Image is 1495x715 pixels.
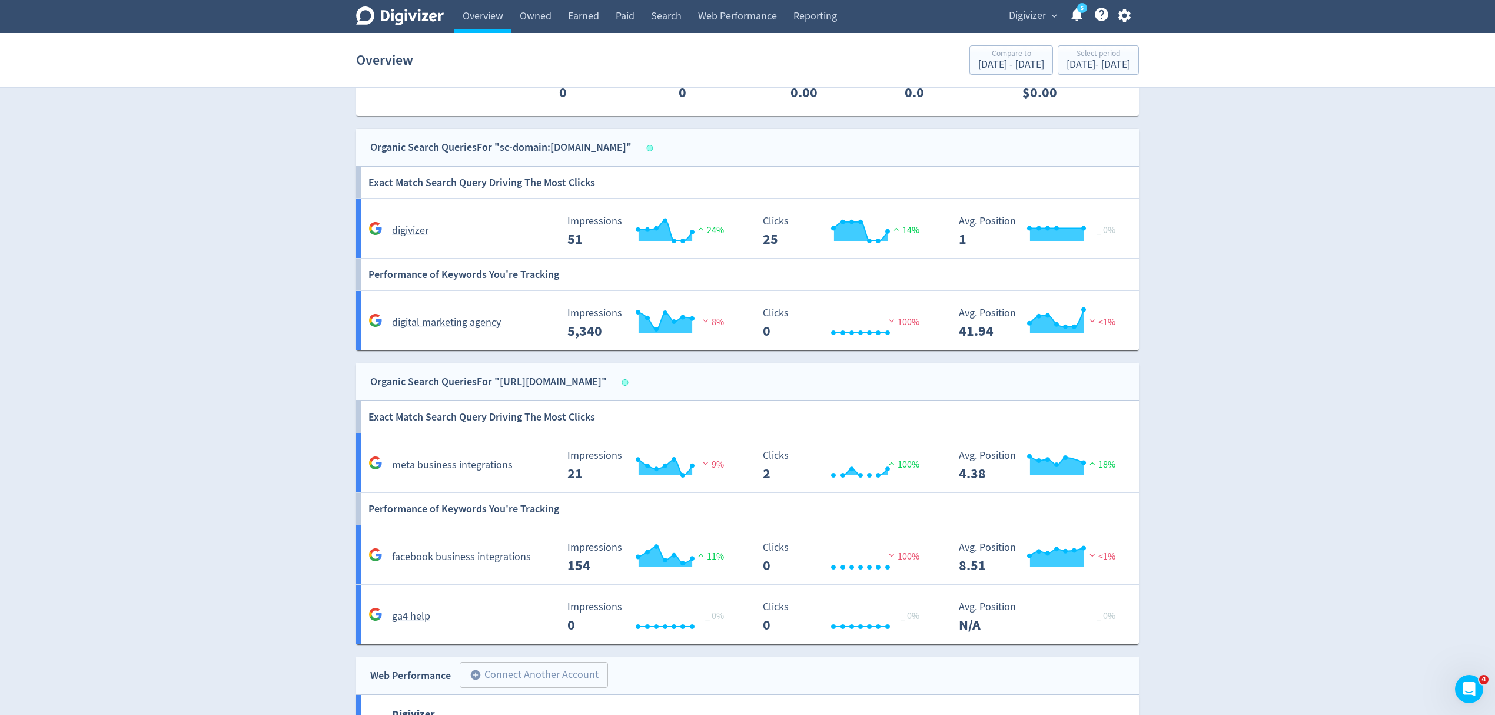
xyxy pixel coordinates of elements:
svg: Avg. Position N/A [953,601,1129,633]
svg: Impressions 51 [562,216,738,247]
img: negative-performance.svg [886,551,898,560]
span: 24% [695,224,724,236]
span: Digivizer [1009,6,1046,25]
button: Digivizer [1005,6,1060,25]
span: <1% [1087,551,1115,562]
a: 5 [1077,3,1087,13]
h6: Exact Match Search Query Driving The Most Clicks [368,401,595,433]
span: 14% [891,224,919,236]
span: 18% [1087,459,1115,471]
span: 100% [886,316,919,328]
svg: Avg. Position 4.38 [953,450,1129,481]
span: Data last synced: 15 Aug 2025, 10:02am (AEST) [647,145,657,151]
svg: Avg. Position 8.51 [953,542,1129,573]
p: 0.00 [790,82,858,103]
a: ga4 help Impressions 0 Impressions 0 _ 0% Clicks 0 Clicks 0 _ 0% Avg. Position N/A Avg. Position ... [356,585,1139,644]
div: Select period [1067,49,1130,59]
div: [DATE] - [DATE] [1067,59,1130,70]
span: add_circle [470,669,481,681]
a: meta business integrations Impressions 21 Impressions 21 9% Clicks 2 Clicks 2 100% Avg. Position ... [356,433,1139,493]
img: positive-performance.svg [695,551,707,560]
a: digivizer Impressions 51 Impressions 51 24% Clicks 25 Clicks 25 14% Avg. Position 1 Avg. Position... [356,199,1139,259]
svg: Google Analytics [368,221,383,236]
svg: Clicks 0 [757,601,933,633]
img: positive-performance.svg [695,224,707,233]
img: positive-performance.svg [886,459,898,468]
h5: digital marketing agency [392,316,501,330]
div: Organic Search Queries For "sc-domain:[DOMAIN_NAME]" [370,139,632,156]
img: positive-performance.svg [1087,459,1098,468]
button: Select period[DATE]- [DATE] [1058,45,1139,75]
h5: facebook business integrations [392,550,531,564]
a: facebook business integrations Impressions 154 Impressions 154 11% Clicks 0 Clicks 0 100% Avg. Po... [356,525,1139,585]
h6: Performance of Keywords You're Tracking [368,493,559,525]
svg: Impressions 0 [562,601,738,633]
h5: ga4 help [392,610,430,624]
h5: meta business integrations [392,458,513,472]
svg: Google Analytics [368,313,383,327]
text: 5 [1081,4,1084,12]
h5: digivizer [392,224,428,238]
iframe: Intercom live chat [1455,675,1483,703]
button: Compare to[DATE] - [DATE] [969,45,1053,75]
svg: Impressions 21 [562,450,738,481]
img: negative-performance.svg [886,316,898,325]
p: 0 [679,82,746,103]
svg: Avg. Position 1 [953,216,1129,247]
img: negative-performance.svg [700,316,712,325]
svg: Google Analytics [368,548,383,562]
button: Connect Another Account [460,662,608,688]
span: _ 0% [1097,610,1115,622]
p: 0 [559,82,627,103]
svg: Clicks 0 [757,307,933,339]
img: positive-performance.svg [891,224,902,233]
svg: Google Analytics [368,456,383,470]
img: negative-performance.svg [1087,316,1098,325]
div: Organic Search Queries For "[URL][DOMAIN_NAME]" [370,373,607,390]
span: 11% [695,551,724,562]
div: [DATE] - [DATE] [978,59,1044,70]
svg: Google Analytics [368,607,383,621]
span: _ 0% [1097,224,1115,236]
h1: Overview [356,41,413,79]
span: Data last synced: 14 Aug 2025, 6:02pm (AEST) [622,379,632,386]
svg: Impressions 154 [562,542,738,573]
span: _ 0% [705,610,724,622]
p: $0.00 [1022,82,1090,103]
span: 4 [1479,675,1489,684]
p: 0.0 [905,82,972,103]
svg: Clicks 2 [757,450,933,481]
div: Web Performance [370,667,451,684]
svg: Impressions 5,340 [562,307,738,339]
img: negative-performance.svg [1087,551,1098,560]
svg: Avg. Position 41.94 [953,307,1129,339]
span: <1% [1087,316,1115,328]
a: Connect Another Account [451,664,608,688]
span: _ 0% [901,610,919,622]
span: expand_more [1049,11,1059,21]
span: 100% [886,551,919,562]
img: negative-performance.svg [700,459,712,468]
span: 9% [700,459,724,471]
h6: Performance of Keywords You're Tracking [368,259,559,290]
span: 100% [886,459,919,471]
svg: Clicks 0 [757,542,933,573]
h6: Exact Match Search Query Driving The Most Clicks [368,167,595,198]
div: Compare to [978,49,1044,59]
svg: Clicks 25 [757,216,933,247]
a: digital marketing agency Impressions 5,340 Impressions 5,340 8% Clicks 0 Clicks 0 100% Avg. Posit... [356,291,1139,350]
span: 8% [700,316,724,328]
